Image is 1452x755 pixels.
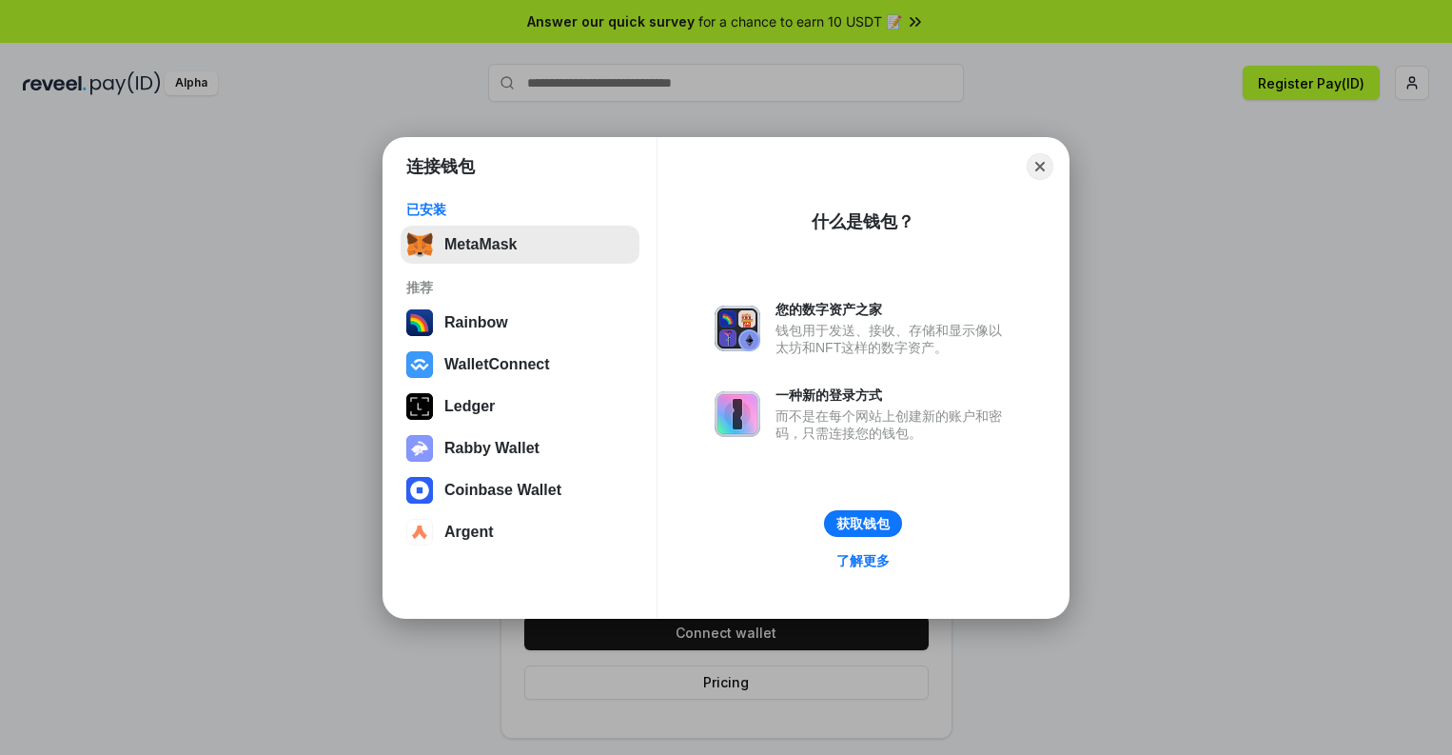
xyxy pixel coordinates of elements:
div: Argent [444,524,494,541]
img: svg+xml,%3Csvg%20fill%3D%22none%22%20height%3D%2233%22%20viewBox%3D%220%200%2035%2033%22%20width%... [406,231,433,258]
img: svg+xml,%3Csvg%20width%3D%2228%22%20height%3D%2228%22%20viewBox%3D%220%200%2028%2028%22%20fill%3D... [406,519,433,546]
div: 而不是在每个网站上创建新的账户和密码，只需连接您的钱包。 [775,407,1011,442]
img: svg+xml,%3Csvg%20xmlns%3D%22http%3A%2F%2Fwww.w3.org%2F2000%2Fsvg%22%20fill%3D%22none%22%20viewBox... [715,306,760,351]
div: Rainbow [444,314,508,331]
img: svg+xml,%3Csvg%20xmlns%3D%22http%3A%2F%2Fwww.w3.org%2F2000%2Fsvg%22%20width%3D%2228%22%20height%3... [406,393,433,420]
div: Coinbase Wallet [444,482,561,499]
button: Rainbow [401,304,639,342]
div: 已安装 [406,201,634,218]
div: 获取钱包 [836,515,890,532]
button: Close [1027,153,1053,180]
div: 推荐 [406,279,634,296]
img: svg+xml,%3Csvg%20width%3D%22120%22%20height%3D%22120%22%20viewBox%3D%220%200%20120%20120%22%20fil... [406,309,433,336]
img: svg+xml,%3Csvg%20width%3D%2228%22%20height%3D%2228%22%20viewBox%3D%220%200%2028%2028%22%20fill%3D... [406,351,433,378]
div: 什么是钱包？ [812,210,914,233]
img: svg+xml,%3Csvg%20xmlns%3D%22http%3A%2F%2Fwww.w3.org%2F2000%2Fsvg%22%20fill%3D%22none%22%20viewBox... [715,391,760,437]
div: 您的数字资产之家 [775,301,1011,318]
div: WalletConnect [444,356,550,373]
h1: 连接钱包 [406,155,475,178]
a: 了解更多 [825,548,901,573]
div: 了解更多 [836,552,890,569]
button: Argent [401,513,639,551]
img: svg+xml,%3Csvg%20width%3D%2228%22%20height%3D%2228%22%20viewBox%3D%220%200%2028%2028%22%20fill%3D... [406,477,433,504]
div: Ledger [444,398,495,415]
button: Rabby Wallet [401,429,639,467]
div: 一种新的登录方式 [775,387,1011,404]
img: svg+xml,%3Csvg%20xmlns%3D%22http%3A%2F%2Fwww.w3.org%2F2000%2Fsvg%22%20fill%3D%22none%22%20viewBox... [406,435,433,462]
div: MetaMask [444,236,517,253]
div: 钱包用于发送、接收、存储和显示像以太坊和NFT这样的数字资产。 [775,322,1011,356]
button: MetaMask [401,226,639,264]
div: Rabby Wallet [444,440,540,457]
button: Ledger [401,387,639,426]
button: WalletConnect [401,346,639,384]
button: 获取钱包 [824,510,902,537]
button: Coinbase Wallet [401,471,639,509]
